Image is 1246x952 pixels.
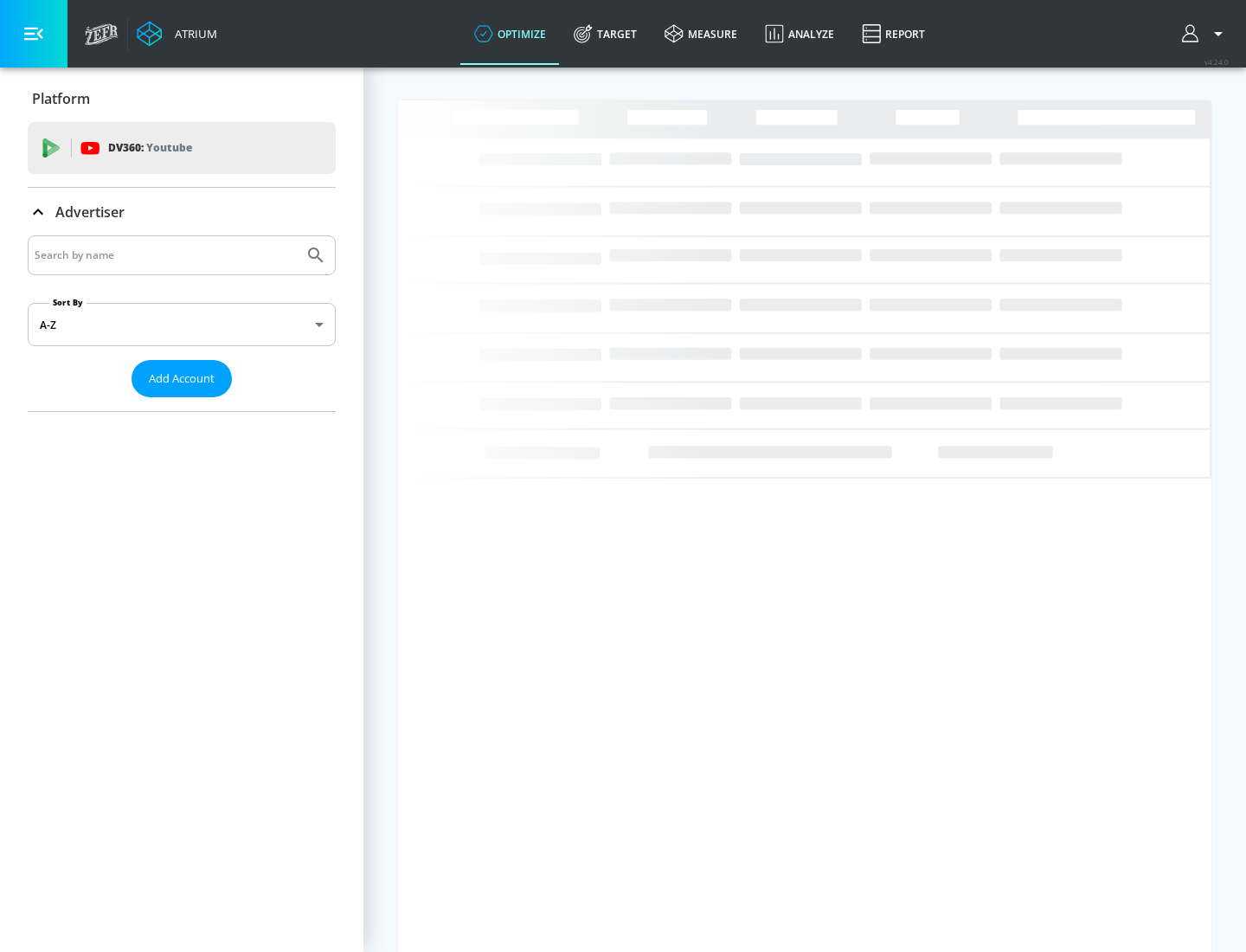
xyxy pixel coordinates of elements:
div: DV360: Youtube [28,122,336,174]
p: Platform [32,89,90,108]
a: measure [651,3,751,65]
p: Advertiser [55,203,125,222]
button: Add Account [132,360,232,397]
span: v 4.24.0 [1204,57,1229,67]
div: Platform [28,74,336,123]
div: A-Z [28,303,336,346]
div: Atrium [168,26,217,42]
div: Advertiser [28,235,336,411]
a: Analyze [751,3,848,65]
a: Report [848,3,939,65]
input: Search by name [35,244,297,267]
nav: list of Advertiser [28,397,336,411]
p: DV360: [108,138,192,158]
a: Target [560,3,651,65]
a: Atrium [137,21,217,47]
p: Youtube [146,138,192,157]
span: Add Account [149,369,215,389]
div: Advertiser [28,188,336,236]
a: optimize [460,3,560,65]
label: Sort By [49,297,87,308]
